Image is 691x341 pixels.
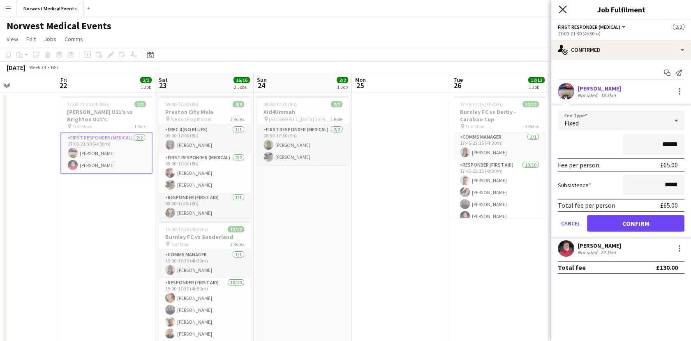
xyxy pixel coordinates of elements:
div: BST [51,64,59,70]
span: 2/2 [673,24,684,30]
h3: Burnley FC vs Sunderland [159,233,251,241]
app-job-card: 09:00-17:00 (8h)4/4Preston City Mela Preston Flag Market3 RolesFREC 4 (no blues)1/109:00-17:00 (8... [159,96,251,218]
span: Edit [26,35,36,43]
h3: Burnley FC vs Derby - Carabao Cup [453,108,545,123]
label: Subsistence [558,181,591,189]
div: 18.2km [599,92,617,98]
a: Edit [23,34,39,44]
span: [GEOGRAPHIC_DATA] 3G Pitches [269,116,330,122]
span: View [7,35,18,43]
a: Jobs [41,34,60,44]
span: 17:45-22:15 (4h30m) [460,101,503,107]
app-card-role: First Responder (Medical)2/209:00-17:00 (8h)[PERSON_NAME][PERSON_NAME] [159,153,251,193]
span: 12/12 [528,77,545,83]
span: Preston Flag Market [171,116,212,122]
app-card-role: FREC 4 (no blues)1/109:00-17:00 (8h)[PERSON_NAME] [159,125,251,153]
h3: [PERSON_NAME] U21's vs Brighton U21's [60,108,153,123]
span: 24 [256,81,267,90]
span: Mon [355,76,366,84]
app-job-card: 17:00-21:30 (4h30m)2/2[PERSON_NAME] U21's vs Brighton U21's Turf Moor1 RoleFirst Responder (Medic... [60,96,153,174]
div: Confirmed [551,40,691,60]
h3: Aid4Ummah [257,108,349,116]
span: Comms [65,35,83,43]
span: 2/2 [331,101,342,107]
div: [PERSON_NAME] [578,85,621,92]
span: 1 Role [330,116,342,122]
div: 1 Job [337,84,348,90]
app-card-role: First Responder (Medical)2/208:30-17:30 (9h)[PERSON_NAME][PERSON_NAME] [257,125,349,165]
span: 12/12 [228,226,244,232]
span: Turf Moor [72,123,92,130]
app-card-role: Comms Manager1/117:45-22:15 (4h30m)[PERSON_NAME] [453,132,545,160]
span: Tue [453,76,463,84]
div: £130.00 [656,263,678,271]
a: View [3,34,21,44]
app-job-card: 08:30-17:30 (9h)2/2Aid4Ummah [GEOGRAPHIC_DATA] 3G Pitches1 RoleFirst Responder (Medical)2/208:30-... [257,96,349,165]
button: First Responder (Medical) [558,24,627,30]
span: 1 Role [134,123,146,130]
span: 13:00-17:30 (4h30m) [165,226,208,232]
app-card-role: First Responder (Medical)2/217:00-21:30 (4h30m)[PERSON_NAME][PERSON_NAME] [60,132,153,174]
span: 2/2 [134,101,146,107]
div: £65.00 [660,161,678,169]
a: Comms [61,34,86,44]
span: 26 [452,81,463,90]
span: 3 Roles [525,123,539,130]
span: 4/4 [233,101,244,107]
span: Fixed [564,119,579,127]
span: First Responder (Medical) [558,24,620,30]
span: 16/16 [233,77,250,83]
h1: Norwest Medical Events [7,20,111,32]
div: 22.1km [599,249,617,255]
span: 22 [59,81,67,90]
span: 17:00-21:30 (4h30m) [67,101,110,107]
span: 09:00-17:00 (8h) [165,101,199,107]
button: Confirm [587,215,684,232]
div: Not rated [578,249,599,255]
div: [DATE] [7,63,25,72]
span: Sat [159,76,168,84]
div: 17:00-21:30 (4h30m) [558,30,684,37]
button: Norwest Medical Events [17,0,84,16]
div: Fee per person [558,161,599,169]
span: Turf Moor [465,123,485,130]
button: Cancel [558,215,584,232]
span: Fri [60,76,67,84]
span: 25 [354,81,366,90]
div: Not rated [578,92,599,98]
div: 2 Jobs [234,84,250,90]
app-job-card: 17:45-22:15 (4h30m)12/12Burnley FC vs Derby - Carabao Cup Turf Moor3 RolesComms Manager1/117:45-2... [453,96,545,218]
app-card-role: Comms Manager1/113:00-17:30 (4h30m)[PERSON_NAME] [159,250,251,278]
div: 1 Job [529,84,544,90]
h3: Preston City Mela [159,108,251,116]
span: Week 34 [27,64,48,70]
span: Jobs [44,35,56,43]
div: £65.00 [660,201,678,209]
span: 08:30-17:30 (9h) [263,101,297,107]
span: 2/2 [140,77,152,83]
span: 3 Roles [230,116,244,122]
div: Total fee per person [558,201,615,209]
span: 12/12 [522,101,539,107]
h3: Job Fulfilment [551,4,691,15]
div: Total fee [558,263,586,271]
span: 2/2 [337,77,348,83]
span: 23 [157,81,168,90]
div: [PERSON_NAME] [578,242,621,249]
span: Sun [257,76,267,84]
span: 3 Roles [230,241,244,247]
span: 27 [550,81,562,90]
app-card-role: Responder (First Aid)1/109:00-17:00 (8h)[PERSON_NAME] [159,193,251,221]
div: 1 Job [141,84,151,90]
span: Turf Moor [171,241,190,247]
app-card-role: Responder (First Aid)10/1017:45-22:15 (4h30m)[PERSON_NAME][PERSON_NAME][PERSON_NAME][PERSON_NAME] [453,160,545,296]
